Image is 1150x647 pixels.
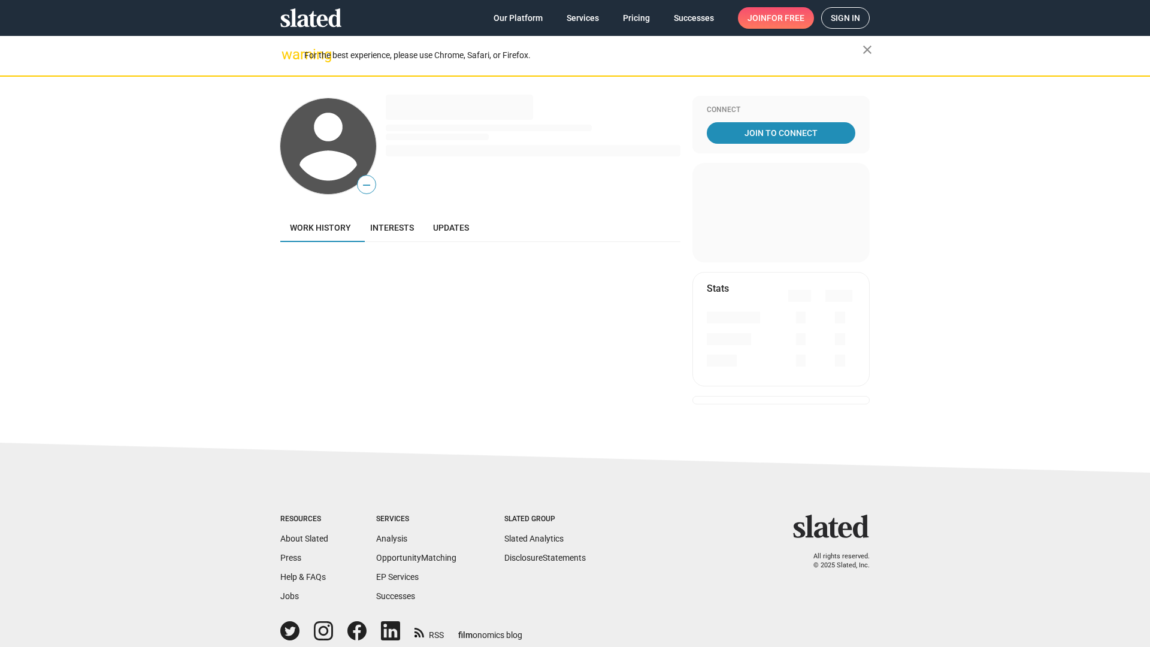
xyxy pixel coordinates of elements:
div: Connect [707,105,855,115]
a: Our Platform [484,7,552,29]
span: Join To Connect [709,122,853,144]
a: DisclosureStatements [504,553,586,563]
a: Slated Analytics [504,534,564,543]
a: About Slated [280,534,328,543]
div: Slated Group [504,515,586,524]
span: — [358,177,376,193]
span: Work history [290,223,351,232]
a: Successes [664,7,724,29]
mat-icon: warning [282,47,296,62]
a: EP Services [376,572,419,582]
a: Work history [280,213,361,242]
a: filmonomics blog [458,620,522,641]
a: Help & FAQs [280,572,326,582]
span: Our Platform [494,7,543,29]
a: Updates [423,213,479,242]
span: Sign in [831,8,860,28]
mat-card-title: Stats [707,282,729,295]
mat-icon: close [860,43,874,57]
a: Analysis [376,534,407,543]
a: RSS [414,622,444,641]
span: Updates [433,223,469,232]
a: Press [280,553,301,563]
a: Jobs [280,591,299,601]
div: Resources [280,515,328,524]
a: Join To Connect [707,122,855,144]
div: For the best experience, please use Chrome, Safari, or Firefox. [304,47,862,64]
a: Sign in [821,7,870,29]
a: Joinfor free [738,7,814,29]
p: All rights reserved. © 2025 Slated, Inc. [801,552,870,570]
span: Pricing [623,7,650,29]
a: OpportunityMatching [376,553,456,563]
div: Services [376,515,456,524]
span: Successes [674,7,714,29]
span: for free [767,7,804,29]
a: Pricing [613,7,659,29]
a: Interests [361,213,423,242]
span: Services [567,7,599,29]
span: Join [747,7,804,29]
a: Services [557,7,609,29]
span: Interests [370,223,414,232]
a: Successes [376,591,415,601]
span: film [458,630,473,640]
